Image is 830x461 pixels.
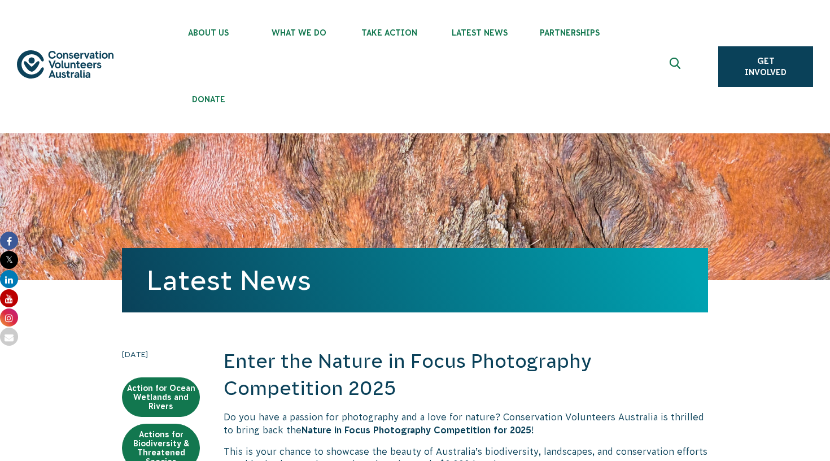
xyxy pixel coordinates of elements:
span: About Us [163,28,254,37]
button: Expand search box Close search box [663,53,690,80]
span: Partnerships [525,28,615,37]
span: Donate [163,95,254,104]
span: Latest News [434,28,525,37]
a: Action for Ocean Wetlands and Rivers [122,377,200,417]
time: [DATE] [122,348,200,360]
span: Expand search box [670,58,684,76]
img: logo.svg [17,50,113,79]
span: What We Do [254,28,344,37]
a: Latest News [147,265,311,295]
strong: Nature in Focus Photography Competition for 2025 [302,425,531,435]
p: Do you have a passion for photography and a love for nature? Conservation Volunteers Australia is... [224,411,708,436]
a: Get Involved [718,46,813,87]
span: Take Action [344,28,434,37]
h2: Enter the Nature in Focus Photography Competition 2025 [224,348,708,402]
